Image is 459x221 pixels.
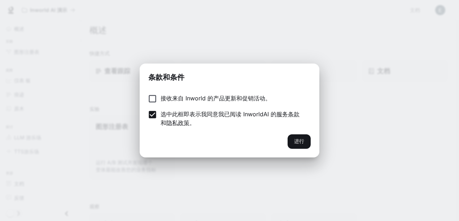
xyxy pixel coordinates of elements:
a: 隐私政策 [166,119,189,126]
a: 服务条款 [276,110,300,118]
p: 接收来自 Inworld 的产品更新和促销活动。 [161,94,271,103]
p: 选中此框即表示我同意我已阅读 InworldAI 的 和 。 [161,110,305,127]
button: 进行 [288,134,311,149]
h2: 条款和条件 [140,64,319,88]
